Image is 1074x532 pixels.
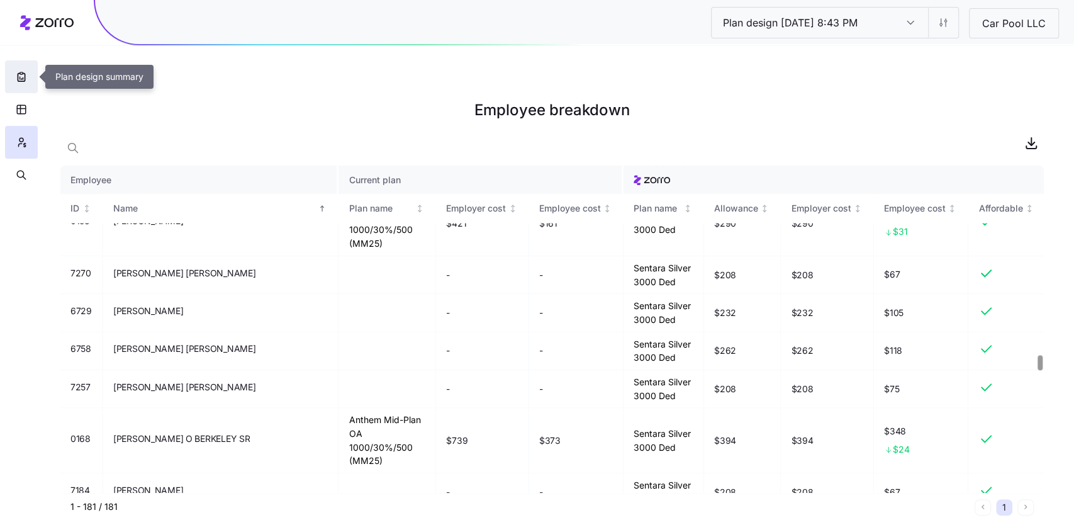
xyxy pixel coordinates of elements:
[884,307,958,319] span: $105
[791,269,813,281] span: $208
[113,201,316,215] div: Name
[624,294,704,332] td: Sentara Silver 3000 Ded
[760,204,769,213] div: Not sorted
[624,191,704,256] td: Sentara Silver 3000 Ded
[791,217,813,230] span: $290
[60,166,338,195] th: Employee
[968,194,1044,223] th: AffordableNot sorted
[113,484,183,497] span: [PERSON_NAME]
[791,486,813,499] span: $208
[70,305,92,317] span: 6729
[113,433,250,445] span: [PERSON_NAME] O BERKELEY SR
[318,204,327,213] div: Sorted ascending
[893,443,909,456] span: $24
[1025,204,1034,213] div: Not sorted
[634,201,681,215] div: Plan name
[539,344,543,357] span: -
[446,434,467,447] span: $739
[70,267,91,280] span: 7270
[714,217,736,230] span: $290
[714,486,736,499] span: $208
[446,344,450,357] span: -
[704,194,781,223] th: AllowanceNot sorted
[624,256,704,294] td: Sentara Silver 3000 Ded
[624,194,704,223] th: Plan nameNot sorted
[113,342,255,355] span: [PERSON_NAME] [PERSON_NAME]
[624,332,704,370] td: Sentara Silver 3000 Ded
[781,194,874,223] th: Employer costNot sorted
[884,383,958,395] span: $75
[884,344,958,357] span: $118
[884,425,958,438] span: $348
[714,344,736,357] span: $262
[338,166,624,195] th: Current plan
[82,204,91,213] div: Not sorted
[791,434,813,447] span: $394
[446,383,450,395] span: -
[446,486,450,499] span: -
[996,499,1012,516] button: 1
[714,434,736,447] span: $394
[624,408,704,473] td: Sentara Silver 3000 Ded
[446,269,450,281] span: -
[1017,499,1034,516] button: Next page
[791,201,851,215] div: Employer cost
[975,499,991,516] button: Previous page
[539,201,601,215] div: Employee cost
[338,408,436,473] td: Anthem Mid-Plan OA 1000/30%/500 (MM25)
[714,383,736,395] span: $208
[683,204,692,213] div: Not sorted
[60,194,103,223] th: IDNot sorted
[338,194,436,223] th: Plan nameNot sorted
[70,484,90,497] span: 7184
[884,486,958,499] span: $67
[446,217,466,230] span: $421
[103,194,339,223] th: NameSorted ascending
[338,191,436,256] td: Anthem Mid-Plan OA 1000/30%/500 (MM25)
[446,307,450,319] span: -
[539,434,561,447] span: $373
[436,194,529,223] th: Employer costNot sorted
[884,268,958,281] span: $67
[874,194,969,223] th: Employee costNot sorted
[714,269,736,281] span: $208
[853,204,862,213] div: Not sorted
[978,201,1022,215] div: Affordable
[714,201,758,215] div: Allowance
[539,486,543,499] span: -
[948,204,956,213] div: Not sorted
[70,501,970,513] div: 1 - 181 / 181
[791,383,813,395] span: $208
[60,95,1044,125] h1: Employee breakdown
[70,342,91,355] span: 6758
[928,8,958,38] button: Settings
[791,344,813,357] span: $262
[508,204,517,213] div: Not sorted
[446,201,506,215] div: Employer cost
[539,269,543,281] span: -
[539,307,543,319] span: -
[972,16,1056,31] span: Car Pool LLC
[539,383,543,395] span: -
[349,201,413,215] div: Plan name
[529,194,624,223] th: Employee costNot sorted
[893,225,907,238] span: $31
[603,204,612,213] div: Not sorted
[539,217,557,230] span: $161
[624,370,704,408] td: Sentara Silver 3000 Ded
[70,433,91,445] span: 0168
[714,307,736,319] span: $232
[884,201,946,215] div: Employee cost
[113,381,255,393] span: [PERSON_NAME] [PERSON_NAME]
[415,204,424,213] div: Not sorted
[624,473,704,511] td: Sentara Silver 3000 Ded
[113,267,255,280] span: [PERSON_NAME] [PERSON_NAME]
[113,305,183,317] span: [PERSON_NAME]
[70,381,91,393] span: 7257
[791,307,813,319] span: $232
[70,201,80,215] div: ID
